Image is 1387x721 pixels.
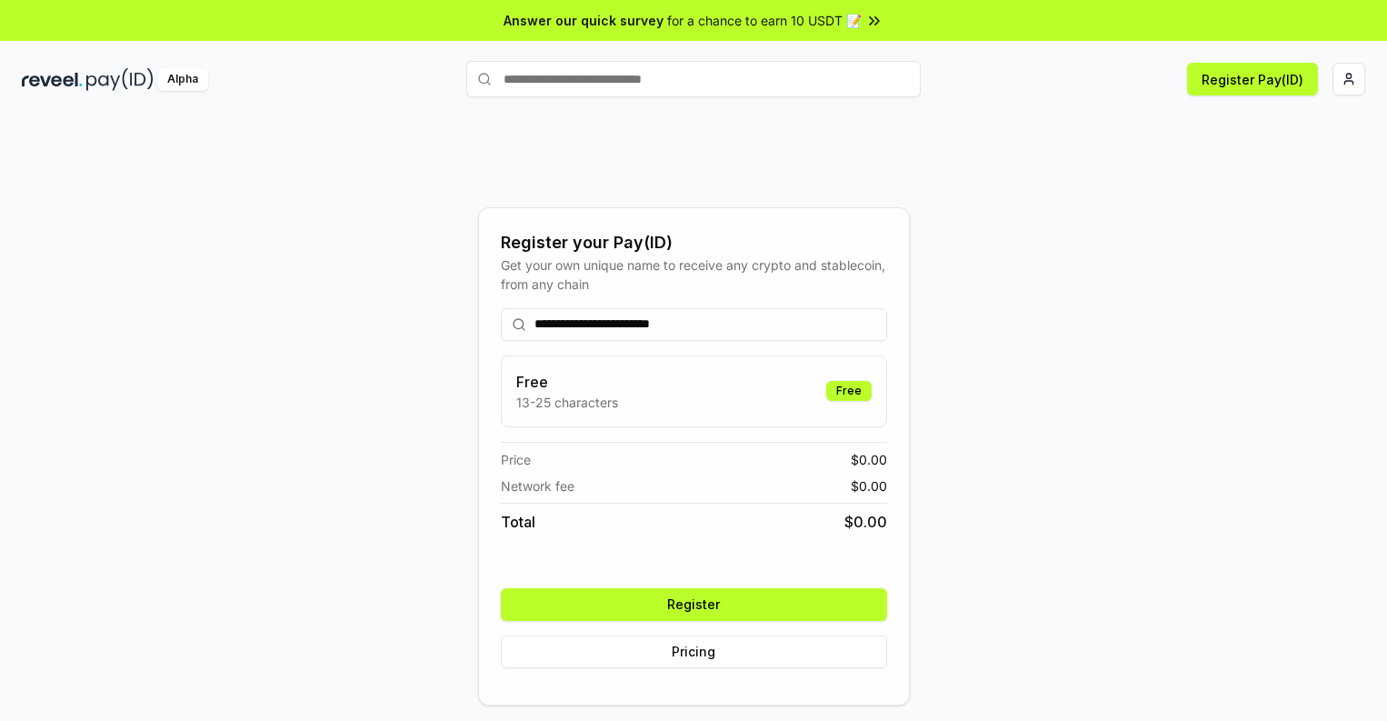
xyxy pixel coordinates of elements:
[667,11,862,30] span: for a chance to earn 10 USDT 📝
[844,511,887,533] span: $ 0.00
[501,450,531,469] span: Price
[504,11,664,30] span: Answer our quick survey
[157,68,208,91] div: Alpha
[851,450,887,469] span: $ 0.00
[516,393,618,412] p: 13-25 characters
[826,381,872,401] div: Free
[1187,63,1318,95] button: Register Pay(ID)
[516,371,618,393] h3: Free
[501,255,887,294] div: Get your own unique name to receive any crypto and stablecoin, from any chain
[22,68,83,91] img: reveel_dark
[501,511,535,533] span: Total
[501,230,887,255] div: Register your Pay(ID)
[851,476,887,496] span: $ 0.00
[501,588,887,621] button: Register
[501,476,574,496] span: Network fee
[501,636,887,668] button: Pricing
[86,68,154,91] img: pay_id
